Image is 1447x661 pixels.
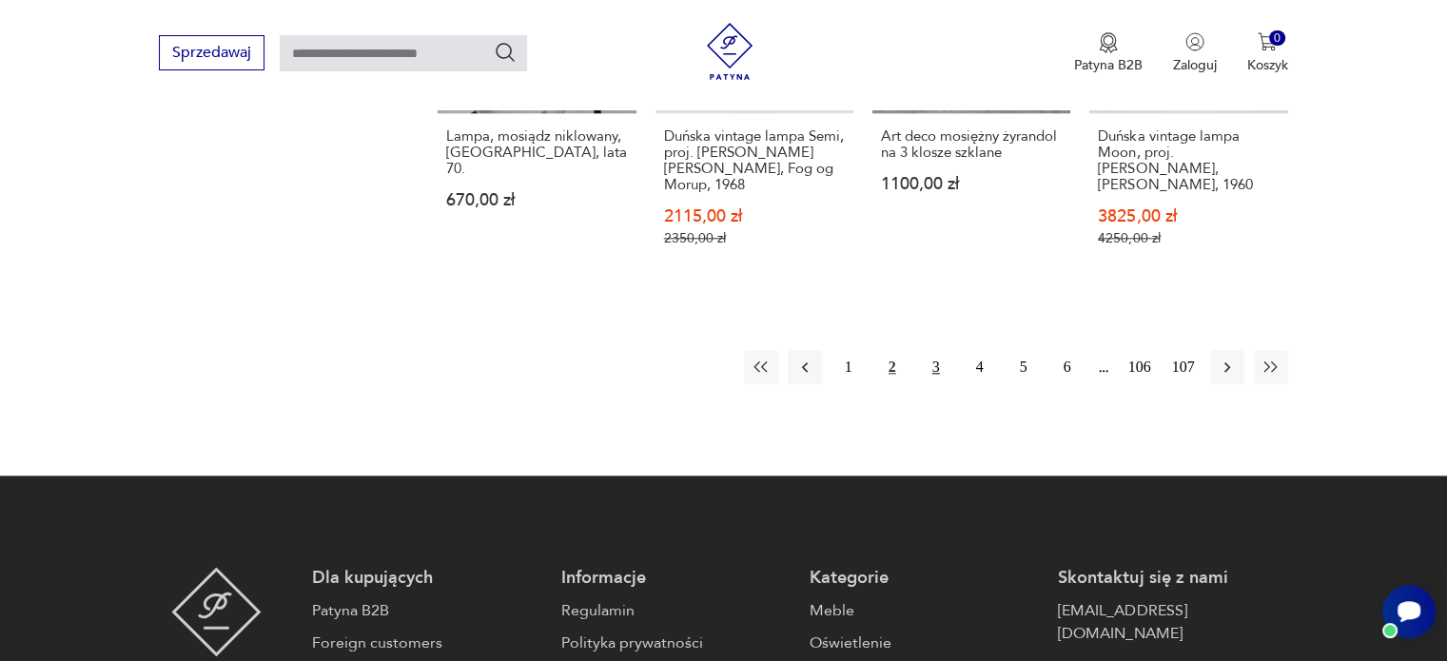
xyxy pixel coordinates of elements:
[1185,32,1204,51] img: Ikonka użytkownika
[1247,32,1288,74] button: 0Koszyk
[1382,585,1436,638] iframe: Smartsupp widget button
[159,35,264,70] button: Sprzedawaj
[1258,32,1277,51] img: Ikona koszyka
[1173,56,1217,74] p: Zaloguj
[1007,350,1041,384] button: 5
[494,41,517,64] button: Szukaj
[312,632,541,654] a: Foreign customers
[701,23,758,80] img: Patyna - sklep z meblami i dekoracjami vintage
[881,128,1062,161] h3: Art deco mosiężny żyrandol na 3 klosze szklane
[312,567,541,590] p: Dla kupujących
[1098,128,1279,193] h3: Duńska vintage lampa Moon, proj. [PERSON_NAME], [PERSON_NAME], 1960
[1123,350,1157,384] button: 106
[664,208,845,224] p: 2115,00 zł
[1166,350,1201,384] button: 107
[664,128,845,193] h3: Duńska vintage lampa Semi, proj. [PERSON_NAME] [PERSON_NAME], Fog og Morup, 1968
[963,350,997,384] button: 4
[1098,230,1279,246] p: 4250,00 zł
[1058,599,1287,645] a: [EMAIL_ADDRESS][DOMAIN_NAME]
[1173,32,1217,74] button: Zaloguj
[1074,32,1143,74] button: Patyna B2B
[1074,32,1143,74] a: Ikona medaluPatyna B2B
[561,599,791,622] a: Regulamin
[810,632,1039,654] a: Oświetlenie
[446,128,627,177] h3: Lampa, mosiądz niklowany, [GEOGRAPHIC_DATA], lata 70.
[171,567,262,656] img: Patyna - sklep z meblami i dekoracjami vintage
[561,567,791,590] p: Informacje
[1058,567,1287,590] p: Skontaktuj się z nami
[1099,32,1118,53] img: Ikona medalu
[810,567,1039,590] p: Kategorie
[561,632,791,654] a: Polityka prywatności
[810,599,1039,622] a: Meble
[831,350,866,384] button: 1
[881,176,1062,192] p: 1100,00 zł
[1098,208,1279,224] p: 3825,00 zł
[1074,56,1143,74] p: Patyna B2B
[664,230,845,246] p: 2350,00 zł
[159,48,264,61] a: Sprzedawaj
[312,599,541,622] a: Patyna B2B
[1269,30,1285,47] div: 0
[1247,56,1288,74] p: Koszyk
[875,350,909,384] button: 2
[919,350,953,384] button: 3
[446,192,627,208] p: 670,00 zł
[1050,350,1085,384] button: 6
